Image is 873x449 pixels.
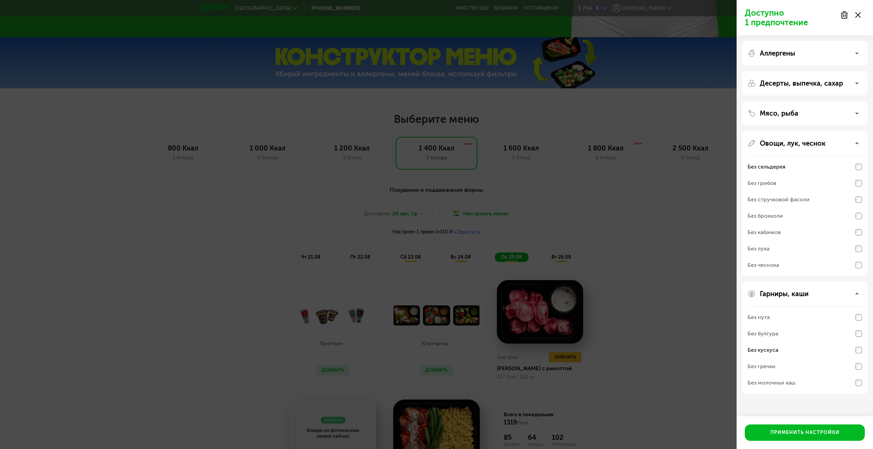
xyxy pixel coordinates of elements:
[748,163,785,171] div: Без сельдерея
[748,330,778,338] div: Без булгура
[748,228,781,236] div: Без кабачков
[760,109,798,117] p: Мясо, рыба
[745,424,865,441] button: Применить настройки
[760,290,809,298] p: Гарниры, каши
[748,245,769,253] div: Без лука
[748,212,783,220] div: Без брокколи
[760,49,795,57] p: Аллергены
[748,346,778,354] div: Без кускуса
[748,379,796,387] div: Без молочных каш
[748,313,770,321] div: Без нута
[748,179,776,187] div: Без грибов
[748,362,775,371] div: Без гречки
[748,261,779,269] div: Без чеснока
[748,195,810,204] div: Без стручковой фасоли
[760,79,843,87] p: Десерты, выпечка, сахар
[745,8,836,27] p: Доступно 1 предпочтение
[760,139,826,147] p: Овощи, лук, чеснок
[770,429,840,436] div: Применить настройки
